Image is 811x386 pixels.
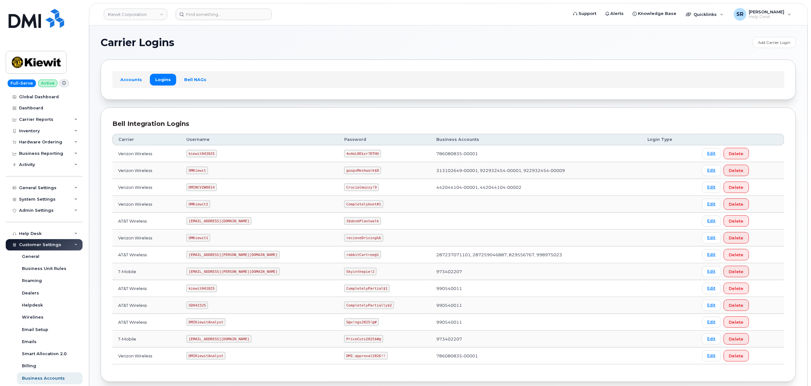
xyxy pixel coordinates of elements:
code: 4u4eL8Ekzr?DTHU [344,150,381,157]
code: DMINCVZW0814 [186,183,217,191]
td: T-Mobile [112,331,181,348]
code: SD042325 [186,301,208,309]
button: Delete [724,198,749,210]
th: Business Accounts [431,134,642,145]
code: [EMAIL_ADDRESS][DOMAIN_NAME] [186,217,251,225]
button: Delete [724,182,749,193]
code: [EMAIL_ADDRESS][DOMAIN_NAME] [186,335,251,343]
iframe: Messenger Launcher [783,358,806,381]
code: DMIKiewitAnalyst [186,352,225,360]
td: Verizon Wireless [112,145,181,162]
th: Login Type [642,134,696,145]
code: [EMAIL_ADDRESS][PERSON_NAME][DOMAIN_NAME] [186,251,280,258]
code: [EMAIL_ADDRESS][PERSON_NAME][DOMAIN_NAME] [186,268,280,275]
code: DMI.approval2026!! [344,352,387,360]
a: Accounts [115,74,147,85]
button: Delete [724,266,749,277]
code: Skyinthepie!2 [344,268,377,275]
button: Delete [724,148,749,159]
a: Edit [702,249,721,260]
code: Crucialmuzzy!9 [344,183,379,191]
code: rabbitCartree@1 [344,251,381,258]
td: Verizon Wireless [112,230,181,246]
code: kiewit043025 [186,150,217,157]
code: Completelyknot#1 [344,200,383,208]
button: Delete [724,215,749,227]
td: AT&T Wireless [112,314,181,331]
code: OMKiewit2 [186,200,210,208]
td: 786080835-00001 [431,145,642,162]
a: Edit [702,317,721,328]
td: 990540011 [431,280,642,297]
span: Delete [729,201,744,207]
button: Delete [724,249,749,260]
a: Edit [702,300,721,311]
code: OMKiewit [186,167,208,174]
a: Edit [702,232,721,244]
a: Add Carrier Login [753,37,796,48]
code: recieveDriving%6 [344,234,383,242]
td: 990540011 [431,297,642,314]
td: 442044104-00001, 442044104-00002 [431,179,642,196]
button: Delete [724,350,749,362]
span: Delete [729,286,744,292]
code: S@v!ngs2025!@# [344,318,379,326]
td: Verizon Wireless [112,162,181,179]
span: Delete [729,336,744,342]
a: Logins [150,74,176,85]
td: 287237071101, 287259046887, 829556767, 998975023 [431,246,642,263]
button: Delete [724,165,749,176]
td: 973402207 [431,331,642,348]
span: Delete [729,151,744,157]
code: kiewit041825 [186,285,217,292]
td: 786080835-00001 [431,348,642,364]
code: CompletelyPartially$2 [344,301,394,309]
a: Edit [702,283,721,294]
span: Delete [729,252,744,258]
td: 313102649-00001, 922932454-00001, 922932454-00009 [431,162,642,179]
code: goopsMeshwork$8 [344,167,381,174]
span: Delete [729,353,744,359]
span: Delete [729,168,744,174]
a: Edit [702,148,721,159]
button: Delete [724,232,749,244]
span: Delete [729,218,744,224]
td: AT&T Wireless [112,213,181,230]
td: AT&T Wireless [112,246,181,263]
code: 3$deskPlantwalk [344,217,381,225]
button: Delete [724,300,749,311]
code: OMKiewit1 [186,234,210,242]
td: Verizon Wireless [112,179,181,196]
code: PriceCuts2025$#@ [344,335,383,343]
th: Username [181,134,338,145]
td: Verizon Wireless [112,348,181,364]
td: Verizon Wireless [112,196,181,213]
button: Delete [724,333,749,345]
span: Delete [729,302,744,308]
td: 990540011 [431,314,642,331]
span: Carrier Logins [101,38,174,47]
a: Edit [702,165,721,176]
div: Bell Integration Logins [112,119,784,128]
code: CompletelyPartial$1 [344,285,390,292]
td: 973402207 [431,263,642,280]
th: Password [338,134,431,145]
span: Delete [729,184,744,190]
a: Edit [702,199,721,210]
code: DMIKiewitAnalyst [186,318,225,326]
td: AT&T Wireless [112,297,181,314]
span: Delete [729,269,744,275]
button: Delete [724,316,749,328]
span: Delete [729,319,744,325]
a: Edit [702,216,721,227]
td: AT&T Wireless [112,280,181,297]
td: T-Mobile [112,263,181,280]
a: Edit [702,266,721,277]
a: Edit [702,334,721,345]
a: Edit [702,182,721,193]
th: Carrier [112,134,181,145]
button: Delete [724,283,749,294]
span: Delete [729,235,744,241]
a: Bell NAGs [179,74,212,85]
a: Edit [702,350,721,362]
